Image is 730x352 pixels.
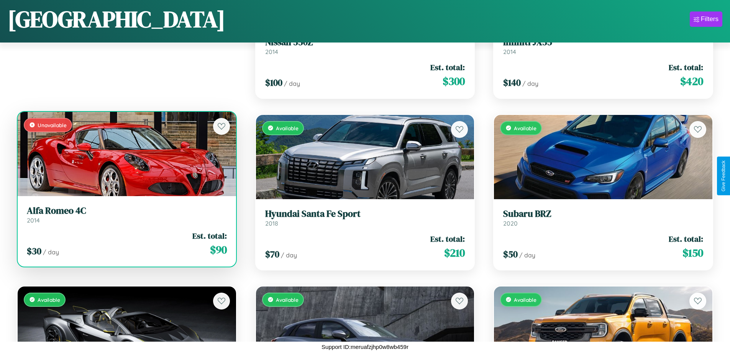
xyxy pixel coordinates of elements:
h3: Alfa Romeo 4C [27,205,227,216]
span: Est. total: [669,62,703,73]
a: Infiniti JX352014 [503,37,703,56]
span: $ 30 [27,245,41,257]
a: Hyundai Santa Fe Sport2018 [265,208,465,227]
span: Available [276,125,299,131]
span: 2018 [265,219,278,227]
span: 2014 [265,48,278,56]
div: Filters [701,15,719,23]
span: / day [43,248,59,256]
a: Nissan 350Z2014 [265,37,465,56]
span: 2014 [27,216,40,224]
span: Available [276,296,299,303]
span: 2020 [503,219,518,227]
h3: Subaru BRZ [503,208,703,219]
button: Filters [690,11,722,27]
span: / day [281,251,297,259]
span: Available [38,296,60,303]
span: Est. total: [669,233,703,244]
span: $ 150 [682,245,703,260]
div: Give Feedback [721,160,726,192]
span: / day [519,251,535,259]
span: $ 420 [680,74,703,89]
span: 2014 [503,48,516,56]
span: $ 50 [503,248,518,260]
p: Support ID: meruafzjhp0w8wb459r [322,342,408,352]
h1: [GEOGRAPHIC_DATA] [8,3,225,35]
span: Est. total: [430,233,465,244]
a: Subaru BRZ2020 [503,208,703,227]
span: / day [284,80,300,87]
a: Alfa Romeo 4C2014 [27,205,227,224]
h3: Hyundai Santa Fe Sport [265,208,465,219]
span: $ 300 [443,74,465,89]
span: Est. total: [192,230,227,241]
h3: Infiniti JX35 [503,37,703,48]
span: $ 70 [265,248,279,260]
h3: Nissan 350Z [265,37,465,48]
span: Available [514,296,536,303]
span: $ 140 [503,76,521,89]
span: / day [522,80,538,87]
span: Unavailable [38,122,67,128]
span: Available [514,125,536,131]
span: Est. total: [430,62,465,73]
span: $ 210 [444,245,465,260]
span: $ 90 [210,242,227,257]
span: $ 100 [265,76,282,89]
